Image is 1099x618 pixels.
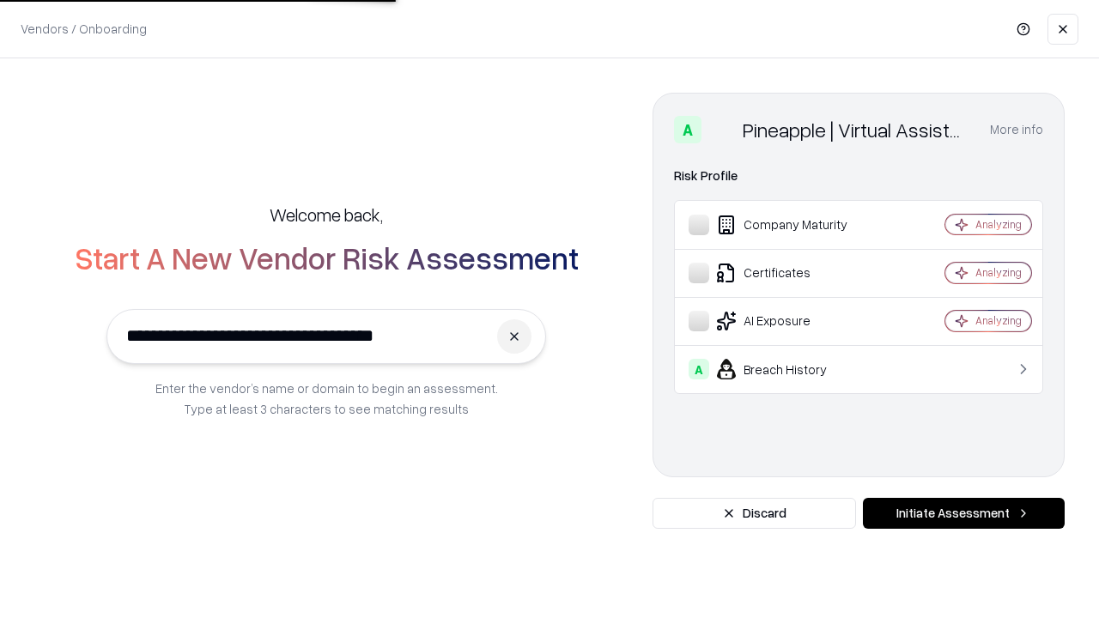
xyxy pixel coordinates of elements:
[743,116,969,143] div: Pineapple | Virtual Assistant Agency
[708,116,736,143] img: Pineapple | Virtual Assistant Agency
[975,265,1022,280] div: Analyzing
[674,116,701,143] div: A
[990,114,1043,145] button: More info
[689,359,894,379] div: Breach History
[975,217,1022,232] div: Analyzing
[270,203,383,227] h5: Welcome back,
[155,378,498,419] p: Enter the vendor’s name or domain to begin an assessment. Type at least 3 characters to see match...
[863,498,1065,529] button: Initiate Assessment
[653,498,856,529] button: Discard
[674,166,1043,186] div: Risk Profile
[975,313,1022,328] div: Analyzing
[689,263,894,283] div: Certificates
[21,20,147,38] p: Vendors / Onboarding
[689,359,709,379] div: A
[689,311,894,331] div: AI Exposure
[689,215,894,235] div: Company Maturity
[75,240,579,275] h2: Start A New Vendor Risk Assessment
